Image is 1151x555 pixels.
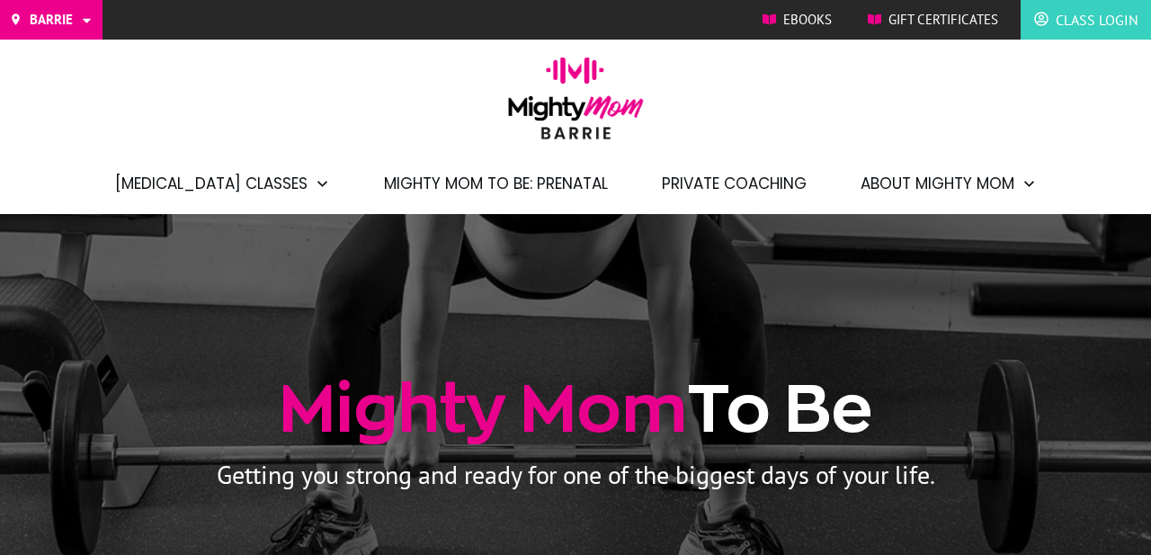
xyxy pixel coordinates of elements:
[763,6,832,33] a: Ebooks
[1034,5,1138,34] a: Class Login
[868,6,998,33] a: Gift Certificates
[1056,5,1138,34] span: Class Login
[279,371,687,443] span: Mighty Mom
[861,168,1014,199] span: About Mighty Mom
[888,6,998,33] span: Gift Certificates
[91,452,1060,497] p: Getting you strong and ready for one of the biggest days of your life.
[861,168,1037,199] a: About Mighty Mom
[91,364,1060,451] h1: To Be
[384,168,608,199] a: Mighty Mom to Be: Prenatal
[115,168,330,199] a: [MEDICAL_DATA] Classes
[662,168,807,199] a: Private Coaching
[499,57,653,152] img: mightymom-logo-barrie
[30,6,73,33] span: Barrie
[9,6,94,33] a: Barrie
[783,6,832,33] span: Ebooks
[115,168,308,199] span: [MEDICAL_DATA] Classes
